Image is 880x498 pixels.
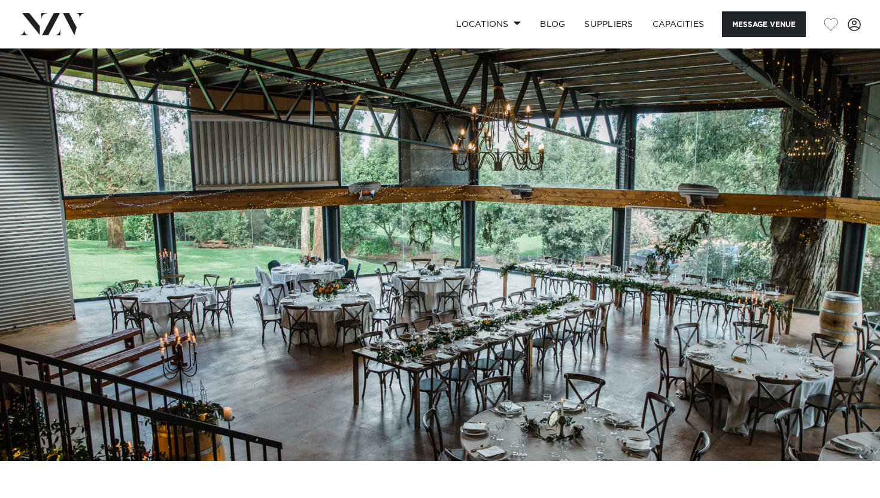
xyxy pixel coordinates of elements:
a: Locations [447,11,530,37]
a: SUPPLIERS [575,11,642,37]
button: Message Venue [722,11,806,37]
a: Capacities [643,11,714,37]
img: nzv-logo.png [19,13,84,35]
a: BLOG [530,11,575,37]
